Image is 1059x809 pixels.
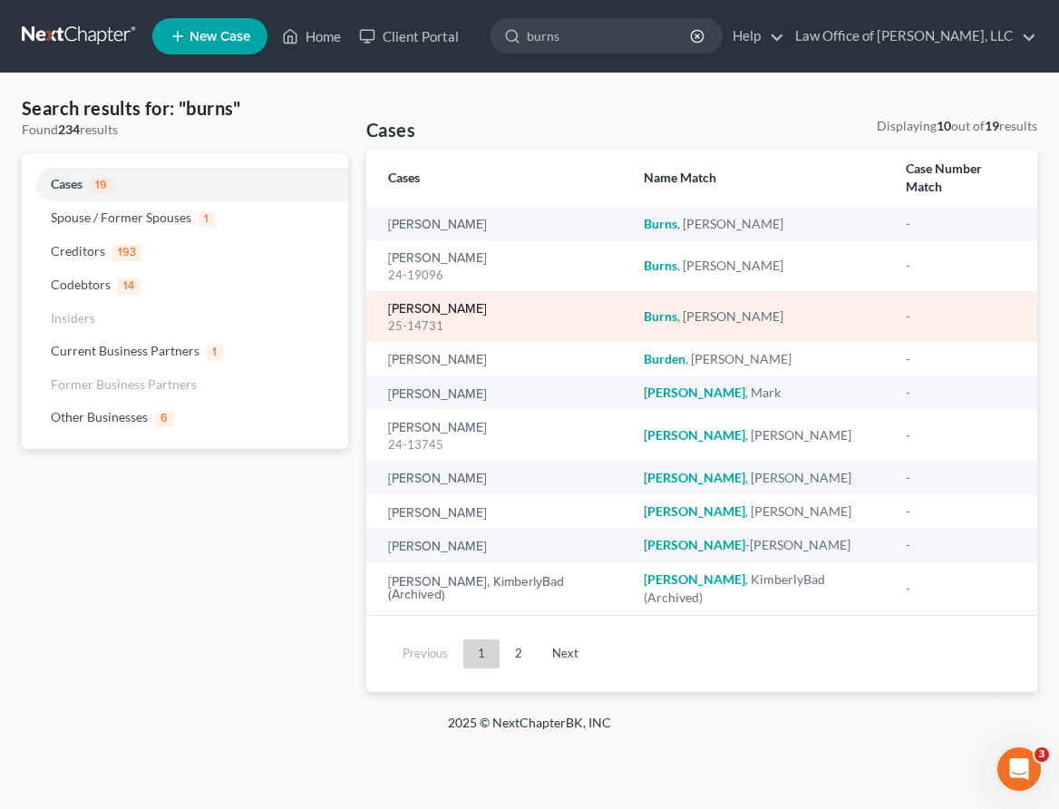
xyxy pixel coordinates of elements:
[22,95,348,121] h4: Search results for: "burns"
[877,117,1037,135] div: Displaying out of results
[90,178,113,194] span: 19
[366,150,629,207] th: Cases
[906,469,1015,487] div: -
[273,20,350,53] a: Home
[906,502,1015,521] div: -
[906,580,1015,598] div: -
[388,267,615,284] div: 24-19096
[629,150,891,207] th: Name Match
[644,536,877,554] div: -[PERSON_NAME]
[644,258,677,273] em: Burns
[644,307,877,326] div: , [PERSON_NAME]
[906,307,1015,326] div: -
[644,469,877,487] div: , [PERSON_NAME]
[644,385,745,400] em: [PERSON_NAME]
[644,384,877,402] div: , Mark
[644,257,877,275] div: , [PERSON_NAME]
[388,422,487,434] a: [PERSON_NAME]
[51,343,199,358] span: Current Business Partners
[22,401,348,434] a: Other Businesses6
[94,714,965,746] div: 2025 © NextChapterBK, INC
[22,368,348,401] a: Former Business Partners
[22,268,348,302] a: Codebtors14
[22,302,348,335] a: Insiders
[644,571,745,587] em: [PERSON_NAME]
[644,470,745,485] em: [PERSON_NAME]
[51,176,83,191] span: Cases
[906,384,1015,402] div: -
[51,376,197,392] span: Former Business Partners
[112,245,142,261] span: 193
[644,427,745,443] em: [PERSON_NAME]
[644,502,877,521] div: , [PERSON_NAME]
[388,541,487,553] a: [PERSON_NAME]
[199,211,215,228] span: 1
[997,747,1041,791] iframe: Intercom live chat
[906,215,1015,233] div: -
[527,19,693,53] input: Search by name...
[51,310,95,326] span: Insiders
[500,639,537,668] a: 2
[366,117,415,142] h4: Cases
[51,277,111,292] span: Codebtors
[388,317,615,335] div: 25-14731
[644,215,877,233] div: , [PERSON_NAME]
[644,308,677,324] em: Burns
[118,278,141,295] span: 14
[388,473,487,485] a: [PERSON_NAME]
[937,118,951,133] strong: 10
[786,20,1036,53] a: Law Office of [PERSON_NAME], LLC
[985,118,999,133] strong: 19
[724,20,784,53] a: Help
[350,20,468,53] a: Client Portal
[51,210,191,225] span: Spouse / Former Spouses
[155,411,174,427] span: 6
[388,388,487,401] a: [PERSON_NAME]
[906,350,1015,368] div: -
[388,219,487,231] a: [PERSON_NAME]
[644,537,745,552] em: [PERSON_NAME]
[189,30,250,44] span: New Case
[644,426,877,444] div: , [PERSON_NAME]
[644,351,685,366] em: Burden
[644,503,745,519] em: [PERSON_NAME]
[388,576,615,601] a: [PERSON_NAME], KimberlyBad (Archived)
[644,350,877,368] div: , [PERSON_NAME]
[388,436,615,453] div: 24-13745
[388,507,487,520] a: [PERSON_NAME]
[644,570,877,607] div: , KimberlyBad (Archived)
[22,168,348,201] a: Cases19
[207,345,223,361] span: 1
[906,257,1015,275] div: -
[388,303,487,316] a: [PERSON_NAME]
[463,639,500,668] a: 1
[906,536,1015,554] div: -
[22,121,348,139] div: Found results
[388,354,487,366] a: [PERSON_NAME]
[388,252,487,265] a: [PERSON_NAME]
[58,122,80,137] strong: 234
[22,235,348,268] a: Creditors193
[906,426,1015,444] div: -
[51,409,148,424] span: Other Businesses
[538,639,593,668] a: Next
[22,201,348,235] a: Spouse / Former Spouses1
[644,216,677,231] em: Burns
[22,335,348,368] a: Current Business Partners1
[1035,747,1049,762] span: 3
[51,243,105,258] span: Creditors
[891,150,1037,207] th: Case Number Match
